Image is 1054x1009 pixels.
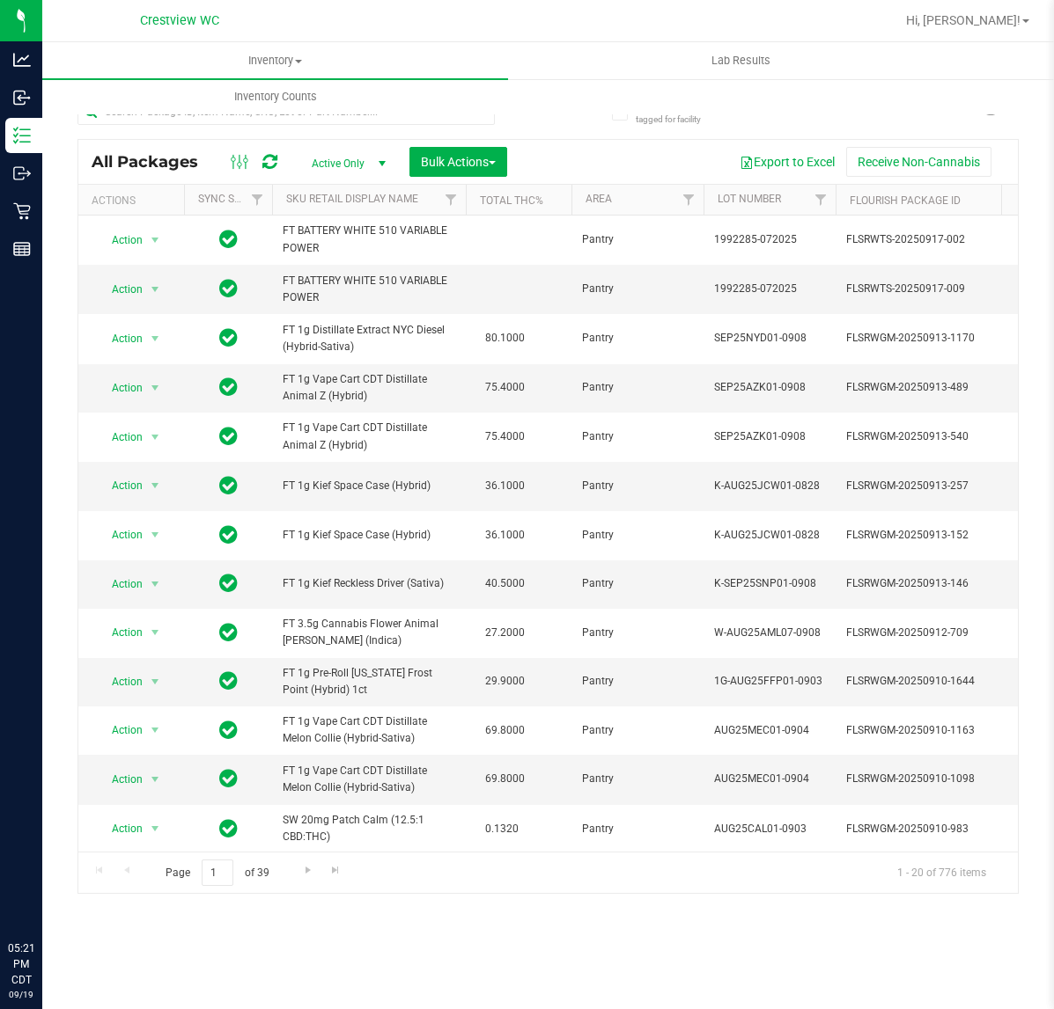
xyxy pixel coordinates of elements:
[714,771,825,787] span: AUG25MEC01-0904
[714,281,825,297] span: 1992285-072025
[846,771,1019,787] span: FLSRWGM-20250910-1098
[582,771,693,787] span: Pantry
[476,473,534,499] span: 36.1000
[144,326,166,351] span: select
[283,273,455,306] span: FT BATTERY WHITE 510 VARIABLE POWER
[323,859,349,883] a: Go to the last page
[846,821,1019,837] span: FLSRWGM-20250910-983
[144,228,166,252] span: select
[96,816,144,841] span: Action
[283,575,455,592] span: FT 1g Kief Reckless Driver (Sativa)
[437,185,466,215] a: Filter
[96,767,144,792] span: Action
[582,527,693,544] span: Pantry
[582,821,693,837] span: Pantry
[219,816,238,841] span: In Sync
[283,371,455,405] span: FT 1g Vape Cart CDT Distillate Animal Z (Hybrid)
[144,425,166,450] span: select
[582,231,693,248] span: Pantry
[144,767,166,792] span: select
[140,13,219,28] span: Crestview WC
[219,276,238,301] span: In Sync
[714,673,825,690] span: 1G-AUG25FFP01-0903
[718,193,781,205] a: Lot Number
[96,669,144,694] span: Action
[582,281,693,297] span: Pantry
[714,231,825,248] span: 1992285-072025
[13,127,31,144] inline-svg: Inventory
[219,227,238,252] span: In Sync
[807,185,836,215] a: Filter
[582,428,693,445] span: Pantry
[409,147,507,177] button: Bulk Actions
[219,523,238,547] span: In Sync
[198,193,266,205] a: Sync Status
[850,194,961,207] a: Flourish Package ID
[42,42,508,79] a: Inventory
[144,816,166,841] span: select
[586,193,612,205] a: Area
[96,523,144,547] span: Action
[674,185,704,215] a: Filter
[219,620,238,645] span: In Sync
[283,713,455,747] span: FT 1g Vape Cart CDT Distillate Melon Collie (Hybrid-Sativa)
[846,147,991,177] button: Receive Non-Cannabis
[219,424,238,449] span: In Sync
[582,722,693,739] span: Pantry
[219,375,238,399] span: In Sync
[714,722,825,739] span: AUG25MEC01-0904
[846,281,1019,297] span: FLSRWTS-20250917-009
[286,193,418,205] a: SKU Retail Display Name
[714,821,825,837] span: AUG25CAL01-0903
[8,988,34,1001] p: 09/19
[96,376,144,400] span: Action
[13,89,31,106] inline-svg: Inbound
[476,325,534,351] span: 80.1000
[582,673,693,690] span: Pantry
[714,527,825,544] span: K-AUG25JCW01-0828
[476,816,527,842] span: 0.1320
[144,523,166,547] span: select
[728,147,846,177] button: Export to Excel
[144,277,166,302] span: select
[476,766,534,792] span: 69.8000
[96,277,144,302] span: Action
[714,625,825,641] span: W-AUG25AML07-0908
[714,478,825,494] span: K-AUG25JCW01-0828
[96,326,144,351] span: Action
[883,859,1000,886] span: 1 - 20 of 776 items
[714,575,825,592] span: K-SEP25SNP01-0908
[13,51,31,69] inline-svg: Analytics
[219,325,238,350] span: In Sync
[846,625,1019,641] span: FLSRWGM-20250912-709
[846,379,1019,396] span: FLSRWGM-20250913-489
[243,185,272,215] a: Filter
[283,322,455,355] span: FT 1g Distillate Extract NYC Diesel (Hybrid-Sativa)
[283,527,455,544] span: FT 1g Kief Space Case (Hybrid)
[283,616,455,649] span: FT 3.5g Cannabis Flower Animal [PERSON_NAME] (Indica)
[906,13,1021,27] span: Hi, [PERSON_NAME]!
[283,763,455,796] span: FT 1g Vape Cart CDT Distillate Melon Collie (Hybrid-Sativa)
[476,375,534,400] span: 75.4000
[283,223,455,256] span: FT BATTERY WHITE 510 VARIABLE POWER
[283,420,455,453] span: FT 1g Vape Cart CDT Distillate Animal Z (Hybrid)
[96,620,144,645] span: Action
[476,571,534,596] span: 40.5000
[846,330,1019,347] span: FLSRWGM-20250913-1170
[96,425,144,450] span: Action
[476,620,534,646] span: 27.2000
[13,165,31,182] inline-svg: Outbound
[688,53,794,69] span: Lab Results
[846,673,1019,690] span: FLSRWGM-20250910-1644
[846,722,1019,739] span: FLSRWGM-20250910-1163
[476,718,534,743] span: 69.8000
[8,940,34,988] p: 05:21 PM CDT
[846,575,1019,592] span: FLSRWGM-20250913-146
[144,473,166,498] span: select
[151,859,284,887] span: Page of 39
[846,428,1019,445] span: FLSRWGM-20250913-540
[18,868,70,921] iframe: Resource center
[144,669,166,694] span: select
[96,473,144,498] span: Action
[582,330,693,347] span: Pantry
